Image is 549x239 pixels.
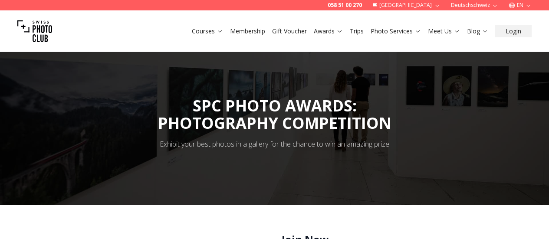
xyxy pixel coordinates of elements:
span: SPC PHOTO AWARDS: [158,95,391,132]
button: Meet Us [424,25,464,37]
div: Exhibit your best photos in a gallery for the chance to win an amazing prize [160,139,389,149]
button: Blog [464,25,492,37]
a: Meet Us [428,27,460,36]
button: Trips [346,25,367,37]
button: Awards [310,25,346,37]
a: Awards [314,27,343,36]
a: Trips [350,27,364,36]
a: 058 51 00 270 [328,2,362,9]
img: Swiss photo club [17,14,52,49]
a: Courses [192,27,223,36]
button: Courses [188,25,227,37]
a: Blog [467,27,488,36]
button: Login [495,25,532,37]
button: Membership [227,25,269,37]
a: Photo Services [371,27,421,36]
a: Gift Voucher [272,27,307,36]
button: Gift Voucher [269,25,310,37]
a: Membership [230,27,265,36]
button: Photo Services [367,25,424,37]
div: PHOTOGRAPHY COMPETITION [158,115,391,132]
